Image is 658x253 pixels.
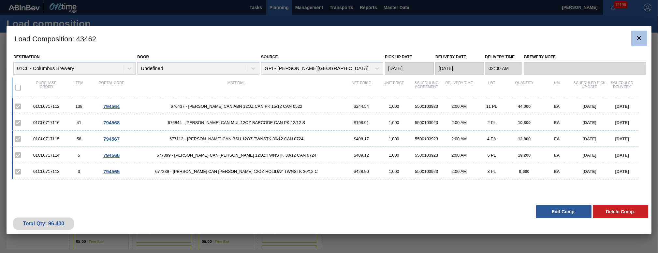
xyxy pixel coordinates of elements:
span: EA [554,136,560,141]
span: [DATE] [583,153,596,158]
div: Go to Order [95,152,128,158]
div: Scheduling Agreement [410,81,443,94]
span: EA [554,104,560,109]
div: 11 PL [475,104,508,109]
div: 2:00 AM [443,169,475,174]
div: 2:00 AM [443,120,475,125]
div: Quantity [508,81,541,94]
label: Destination [13,55,39,59]
div: 2:00 AM [443,153,475,158]
span: 19,200 [518,153,531,158]
div: 5 [63,153,95,158]
div: Item [63,81,95,94]
span: EA [554,169,560,174]
div: UM [541,81,573,94]
div: Unit Price [378,81,410,94]
span: [DATE] [583,169,596,174]
span: [DATE] [583,120,596,125]
span: 677112 - CARR CAN BSH 12OZ TWNSTK 30/12 CAN 0724 [128,136,345,141]
label: Delivery Date [435,55,466,59]
span: EA [554,120,560,125]
span: [DATE] [615,136,629,141]
button: Edit Comp. [536,205,592,218]
label: Source [261,55,278,59]
span: [DATE] [615,153,629,158]
label: Delivery Time [485,52,522,62]
label: Pick up Date [385,55,412,59]
span: [DATE] [615,169,629,174]
div: $244.54 [345,104,378,109]
div: Go to Order [95,120,128,125]
div: 1,000 [378,136,410,141]
div: Purchase order [30,81,63,94]
span: 794564 [103,104,120,109]
span: 794566 [103,152,120,158]
div: $428.90 [345,169,378,174]
div: $409.12 [345,153,378,158]
span: 12,800 [518,136,531,141]
div: Go to Order [95,104,128,109]
span: 794567 [103,136,120,142]
div: $198.91 [345,120,378,125]
span: [DATE] [615,104,629,109]
div: 1,000 [378,153,410,158]
div: 5500103923 [410,169,443,174]
div: Delivery Time [443,81,475,94]
div: 01CL0717112 [30,104,63,109]
div: 58 [63,136,95,141]
div: 1,000 [378,104,410,109]
div: Material [128,81,345,94]
input: mm/dd/yyyy [385,62,434,75]
div: 1,000 [378,169,410,174]
div: 5500103923 [410,136,443,141]
div: 4 EA [475,136,508,141]
span: 10,800 [518,120,531,125]
button: Delete Comp. [593,205,648,218]
div: 3 PL [475,169,508,174]
h3: Load Composition : 43462 [7,26,651,51]
div: 01CL0717114 [30,153,63,158]
span: 676844 - CARR CAN MUL 12OZ BARCODE CAN PK 12/12 S [128,120,345,125]
span: 794568 [103,120,120,125]
span: [DATE] [583,136,596,141]
div: 2 PL [475,120,508,125]
div: 2:00 AM [443,136,475,141]
div: 5500103923 [410,104,443,109]
input: mm/dd/yyyy [435,62,484,75]
div: Net Price [345,81,378,94]
div: 41 [63,120,95,125]
div: Lot [475,81,508,94]
div: Scheduled Delivery [606,81,638,94]
div: 01CL0717113 [30,169,63,174]
span: 44,000 [518,104,531,109]
span: 9,600 [519,169,530,174]
div: 5500103923 [410,153,443,158]
span: [DATE] [615,120,629,125]
div: 1,000 [378,120,410,125]
div: Scheduled Pick up Date [573,81,606,94]
span: EA [554,153,560,158]
div: Portal code [95,81,128,94]
div: 2:00 AM [443,104,475,109]
div: Go to Order [95,169,128,174]
div: 5500103923 [410,120,443,125]
div: 01CL0717116 [30,120,63,125]
div: Total Qty: 96,400 [18,221,69,227]
div: 01CL0717115 [30,136,63,141]
div: Go to Order [95,136,128,142]
div: 138 [63,104,95,109]
span: 677239 - CARR CAN BUD 12OZ HOLIDAY TWNSTK 30/12 C [128,169,345,174]
span: 794565 [103,169,120,174]
span: 676437 - CARR CAN ABN 12OZ CAN PK 15/12 CAN 0522 [128,104,345,109]
div: $408.17 [345,136,378,141]
span: [DATE] [583,104,596,109]
span: 677099 - CARR CAN BUD 12OZ TWNSTK 30/12 CAN 0724 [128,153,345,158]
label: Door [137,55,149,59]
div: 3 [63,169,95,174]
div: 6 PL [475,153,508,158]
label: Brewery Note [524,52,646,62]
